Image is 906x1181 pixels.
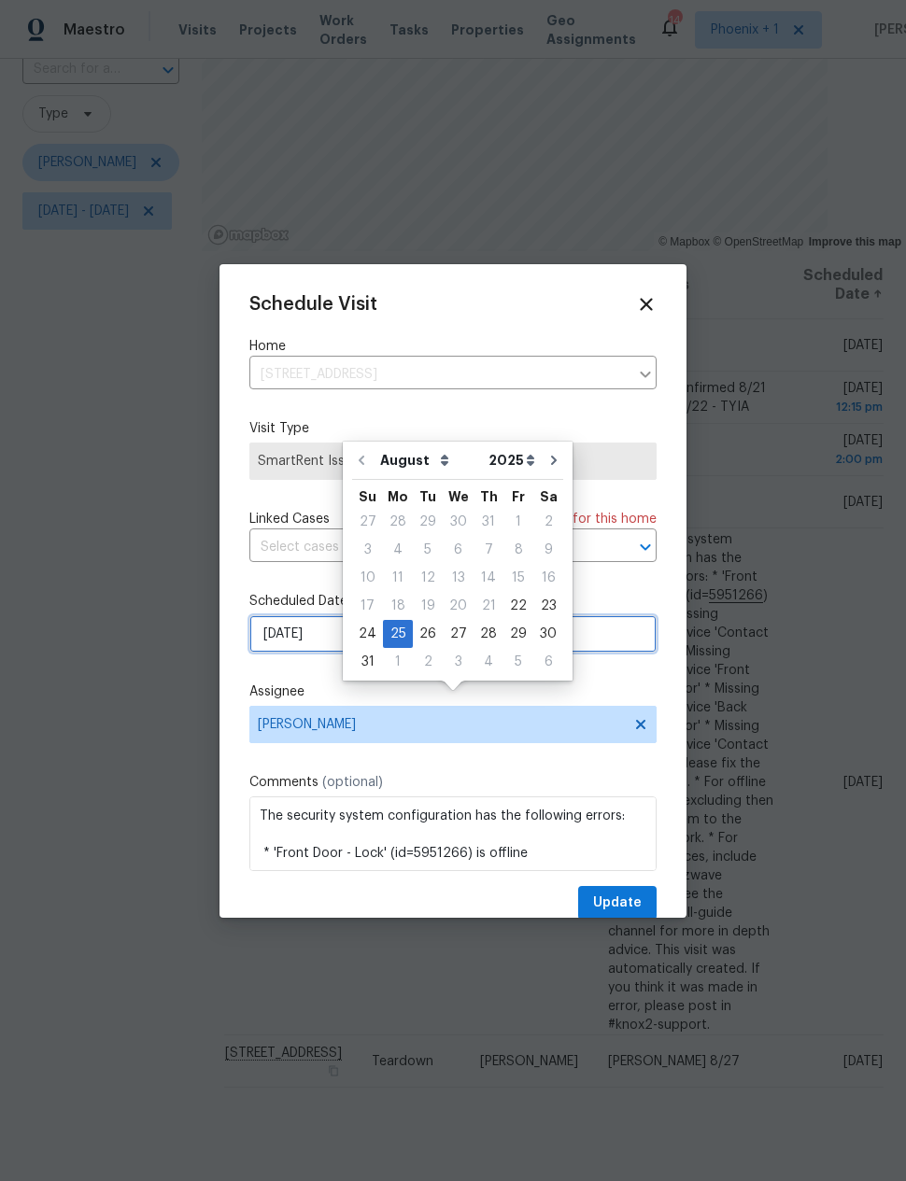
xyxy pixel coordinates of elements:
[503,592,533,620] div: Fri Aug 22 2025
[474,621,503,647] div: 28
[533,620,563,648] div: Sat Aug 30 2025
[383,508,413,536] div: Mon Jul 28 2025
[413,508,443,536] div: Tue Jul 29 2025
[512,490,525,503] abbr: Friday
[474,620,503,648] div: Thu Aug 28 2025
[474,564,503,592] div: Thu Aug 14 2025
[352,592,383,620] div: Sun Aug 17 2025
[249,773,657,792] label: Comments
[443,649,474,675] div: 3
[352,593,383,619] div: 17
[249,682,657,701] label: Assignee
[352,649,383,675] div: 31
[474,565,503,591] div: 14
[352,536,383,564] div: Sun Aug 03 2025
[413,649,443,675] div: 2
[540,490,558,503] abbr: Saturday
[533,564,563,592] div: Sat Aug 16 2025
[383,649,413,675] div: 1
[383,592,413,620] div: Mon Aug 18 2025
[503,649,533,675] div: 5
[443,564,474,592] div: Wed Aug 13 2025
[533,592,563,620] div: Sat Aug 23 2025
[480,490,498,503] abbr: Thursday
[413,565,443,591] div: 12
[383,648,413,676] div: Mon Sep 01 2025
[533,593,563,619] div: 23
[383,564,413,592] div: Mon Aug 11 2025
[484,446,540,474] select: Year
[636,294,657,315] span: Close
[249,533,604,562] input: Select cases
[503,564,533,592] div: Fri Aug 15 2025
[443,621,474,647] div: 27
[443,537,474,563] div: 6
[352,565,383,591] div: 10
[419,490,436,503] abbr: Tuesday
[448,490,469,503] abbr: Wednesday
[352,508,383,536] div: Sun Jul 27 2025
[474,592,503,620] div: Thu Aug 21 2025
[533,648,563,676] div: Sat Sep 06 2025
[474,648,503,676] div: Thu Sep 04 2025
[503,620,533,648] div: Fri Aug 29 2025
[443,593,474,619] div: 20
[413,621,443,647] div: 26
[413,537,443,563] div: 5
[443,592,474,620] div: Wed Aug 20 2025
[383,620,413,648] div: Mon Aug 25 2025
[632,534,658,560] button: Open
[249,615,657,653] input: M/D/YYYY
[503,648,533,676] div: Fri Sep 05 2025
[352,509,383,535] div: 27
[503,537,533,563] div: 8
[593,892,642,915] span: Update
[249,360,629,389] input: Enter in an address
[383,509,413,535] div: 28
[413,620,443,648] div: Tue Aug 26 2025
[474,593,503,619] div: 21
[503,508,533,536] div: Fri Aug 01 2025
[347,442,375,479] button: Go to previous month
[578,886,657,921] button: Update
[413,592,443,620] div: Tue Aug 19 2025
[388,490,408,503] abbr: Monday
[322,776,383,789] span: (optional)
[443,648,474,676] div: Wed Sep 03 2025
[443,536,474,564] div: Wed Aug 06 2025
[352,620,383,648] div: Sun Aug 24 2025
[249,419,657,438] label: Visit Type
[474,508,503,536] div: Thu Jul 31 2025
[249,796,657,871] textarea: The security system configuration has the following errors: * 'Front Door - Lock' (id=5951266) is...
[533,649,563,675] div: 6
[352,537,383,563] div: 3
[413,593,443,619] div: 19
[503,593,533,619] div: 22
[443,508,474,536] div: Wed Jul 30 2025
[413,536,443,564] div: Tue Aug 05 2025
[249,510,330,528] span: Linked Cases
[352,621,383,647] div: 24
[352,648,383,676] div: Sun Aug 31 2025
[375,446,484,474] select: Month
[413,509,443,535] div: 29
[533,509,563,535] div: 2
[540,442,568,479] button: Go to next month
[383,537,413,563] div: 4
[503,536,533,564] div: Fri Aug 08 2025
[383,593,413,619] div: 18
[443,565,474,591] div: 13
[258,717,624,732] span: [PERSON_NAME]
[503,621,533,647] div: 29
[383,621,413,647] div: 25
[533,621,563,647] div: 30
[533,536,563,564] div: Sat Aug 09 2025
[533,565,563,591] div: 16
[474,509,503,535] div: 31
[383,536,413,564] div: Mon Aug 04 2025
[249,337,657,356] label: Home
[249,592,657,611] label: Scheduled Date
[258,452,648,471] span: SmartRent Issue
[503,509,533,535] div: 1
[533,508,563,536] div: Sat Aug 02 2025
